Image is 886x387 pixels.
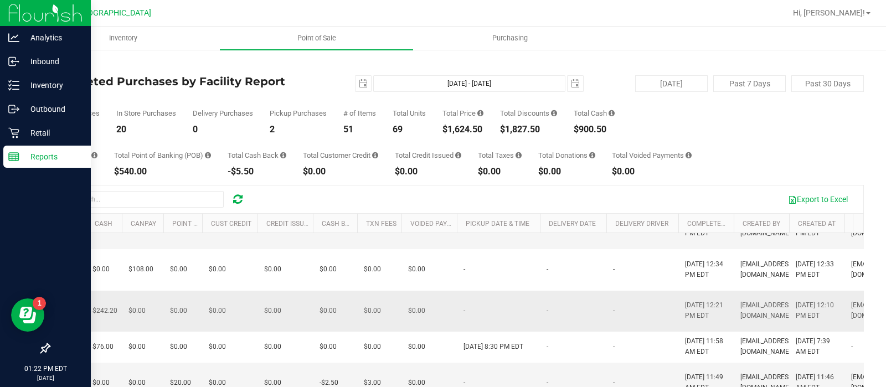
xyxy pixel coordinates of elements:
div: $1,827.50 [500,125,557,134]
i: Sum of all voided payment transaction amounts, excluding tips and transaction fees, for all purch... [686,152,692,159]
span: $108.00 [128,264,153,275]
h4: Completed Purchases by Facility Report [49,75,321,87]
div: 0 [193,125,253,134]
div: Total Cash Back [228,152,286,159]
div: $900.50 [574,125,615,134]
iframe: Resource center unread badge [33,297,46,310]
span: - [613,306,615,316]
span: $0.00 [408,306,425,316]
a: Completed At [687,220,735,228]
div: $1,624.50 [442,125,483,134]
span: [DATE] 12:21 PM EDT [685,300,727,321]
inline-svg: Retail [8,127,19,138]
a: Purchasing [413,27,606,50]
span: [DATE] 7:39 AM EDT [796,336,838,357]
p: [DATE] [5,374,86,382]
span: $76.00 [92,342,114,352]
div: $0.00 [612,167,692,176]
a: Cash Back [322,220,358,228]
a: Cust Credit [211,220,251,228]
span: $242.20 [92,306,117,316]
div: Total Donations [538,152,595,159]
span: $0.00 [364,306,381,316]
span: $0.00 [264,342,281,352]
span: $0.00 [320,306,337,316]
div: # of Items [343,110,376,117]
p: Inventory [19,79,86,92]
span: $0.00 [209,342,226,352]
span: [DATE] 12:34 PM EDT [685,259,727,280]
inline-svg: Outbound [8,104,19,115]
button: [DATE] [635,75,708,92]
span: - [613,342,615,352]
span: $0.00 [364,342,381,352]
span: $0.00 [209,264,226,275]
button: Export to Excel [781,190,855,209]
p: Outbound [19,102,86,116]
span: $0.00 [170,342,187,352]
div: Total Point of Banking (POB) [114,152,211,159]
a: Pickup Date & Time [466,220,529,228]
span: - [463,306,465,316]
a: Created By [743,220,780,228]
span: - [851,342,853,352]
p: Analytics [19,31,86,44]
div: $0.00 [538,167,595,176]
span: [EMAIL_ADDRESS][DOMAIN_NAME] [740,259,794,280]
div: Total Units [393,110,426,117]
div: Pickup Purchases [270,110,327,117]
div: In Store Purchases [116,110,176,117]
span: $0.00 [92,264,110,275]
p: Reports [19,150,86,163]
i: Sum of all round-up-to-next-dollar total price adjustments for all purchases in the date range. [589,152,595,159]
span: $0.00 [128,342,146,352]
i: Sum of the total taxes for all purchases in the date range. [516,152,522,159]
inline-svg: Analytics [8,32,19,43]
inline-svg: Inbound [8,56,19,67]
div: $0.00 [303,167,378,176]
div: 69 [393,125,426,134]
span: $0.00 [264,264,281,275]
span: [DATE] 12:33 PM EDT [796,259,838,280]
span: [DATE] 11:58 AM EDT [685,336,727,357]
div: Total Cash [574,110,615,117]
a: Delivery Driver [615,220,668,228]
i: Sum of the successful, non-voided point-of-banking payment transactions, both via payment termina... [205,152,211,159]
div: $540.00 [114,167,211,176]
span: Inventory [94,33,152,43]
div: 20 [116,125,176,134]
span: [DATE] 8:30 PM EDT [463,342,523,352]
p: Retail [19,126,86,140]
span: [EMAIL_ADDRESS][DOMAIN_NAME] [740,300,794,321]
i: Sum of all account credit issued for all refunds from returned purchases in the date range. [455,152,461,159]
span: Purchasing [477,33,543,43]
div: 2 [270,125,327,134]
span: $0.00 [128,306,146,316]
a: Inventory [27,27,220,50]
div: Total Customer Credit [303,152,378,159]
div: Total Taxes [478,152,522,159]
i: Sum of the successful, non-voided cash payment transactions for all purchases in the date range. ... [609,110,615,117]
span: $0.00 [170,264,187,275]
i: Sum of the successful, non-voided CanPay payment transactions for all purchases in the date range. [91,152,97,159]
a: Delivery Date [549,220,596,228]
span: $0.00 [209,306,226,316]
a: Voided Payment [410,220,465,228]
span: [DATE] 12:10 PM EDT [796,300,838,321]
i: Sum of the cash-back amounts from rounded-up electronic payments for all purchases in the date ra... [280,152,286,159]
a: Credit Issued [266,220,312,228]
i: Sum of the successful, non-voided payments using account credit for all purchases in the date range. [372,152,378,159]
a: Created At [798,220,836,228]
div: $0.00 [395,167,461,176]
div: Total Price [442,110,483,117]
span: select [356,76,371,91]
p: 01:22 PM EDT [5,364,86,374]
a: Cash [95,220,112,228]
span: - [613,264,615,275]
a: Point of Banking (POB) [172,220,251,228]
inline-svg: Inventory [8,80,19,91]
span: [EMAIL_ADDRESS][DOMAIN_NAME] [740,336,794,357]
span: Point of Sale [282,33,351,43]
i: Sum of the total prices of all purchases in the date range. [477,110,483,117]
a: CanPay [131,220,156,228]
